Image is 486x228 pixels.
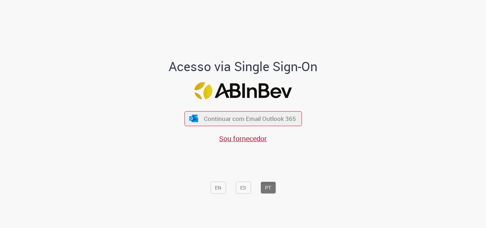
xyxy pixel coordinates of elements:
img: ícone Azure/Microsoft 360 [189,115,199,122]
button: PT [260,181,276,193]
img: Logo ABInBev [194,82,292,99]
h1: Acesso via Single Sign-On [144,59,342,74]
button: ícone Azure/Microsoft 360 Continuar com Email Outlook 365 [184,111,302,126]
span: Continuar com Email Outlook 365 [204,115,296,123]
a: Sou fornecedor [219,133,267,143]
button: EN [210,181,226,193]
button: ES [236,181,251,193]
